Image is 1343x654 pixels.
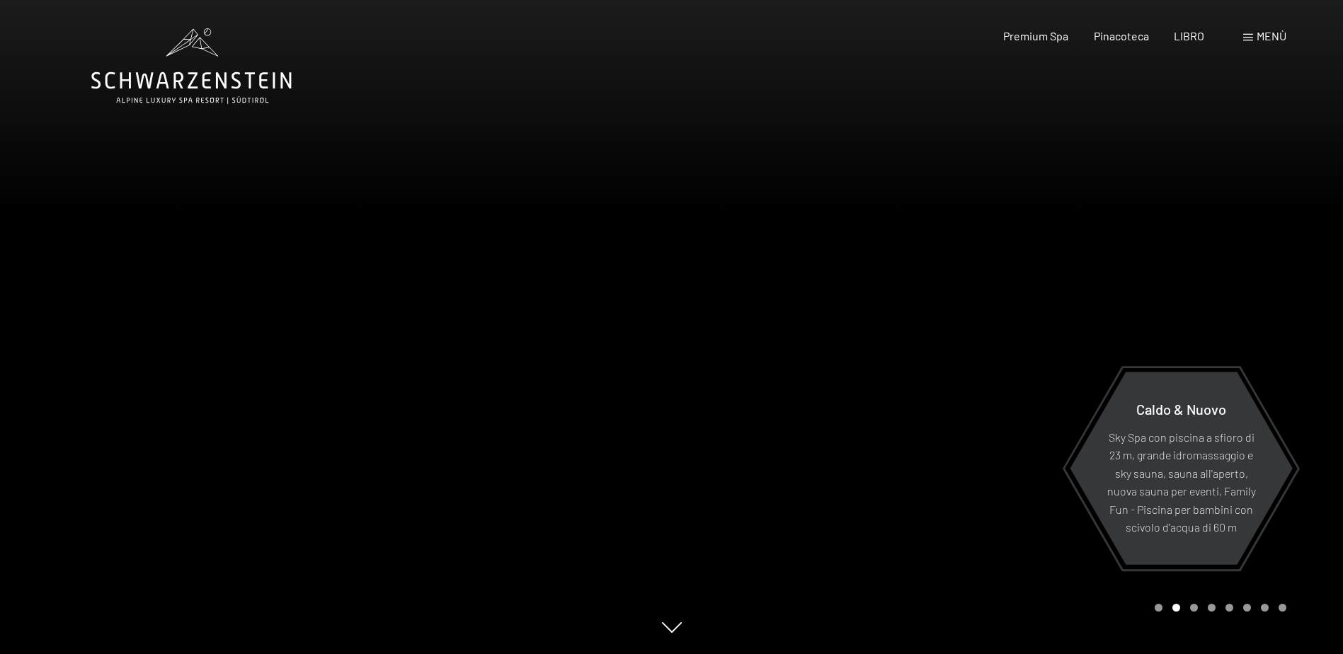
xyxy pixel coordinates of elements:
p: Sky Spa con piscina a sfioro di 23 m, grande idromassaggio e sky sauna, sauna all'aperto, nuova s... [1104,428,1258,537]
a: LIBRO [1174,29,1204,42]
span: Caldo & Nuovo [1136,400,1226,417]
div: Giostra Pagina 4 [1208,604,1216,612]
div: Impaginazione a carosello [1150,604,1286,612]
div: Giostra Pagina 6 [1243,604,1251,612]
a: Caldo & Nuovo Sky Spa con piscina a sfioro di 23 m, grande idromassaggio e sky sauna, sauna all'a... [1069,371,1293,566]
div: Giostra Pagina 1 [1155,604,1162,612]
div: Giostra Pagina 8 [1279,604,1286,612]
div: Carosello Pagina 2 (Diapositiva corrente) [1172,604,1180,612]
span: Menù [1257,29,1286,42]
div: Giostra Pagina 7 [1261,604,1269,612]
a: Premium Spa [1003,29,1068,42]
div: Carosello Pagina 5 [1225,604,1233,612]
a: Pinacoteca [1094,29,1149,42]
div: Giostra Pagina 3 [1190,604,1198,612]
